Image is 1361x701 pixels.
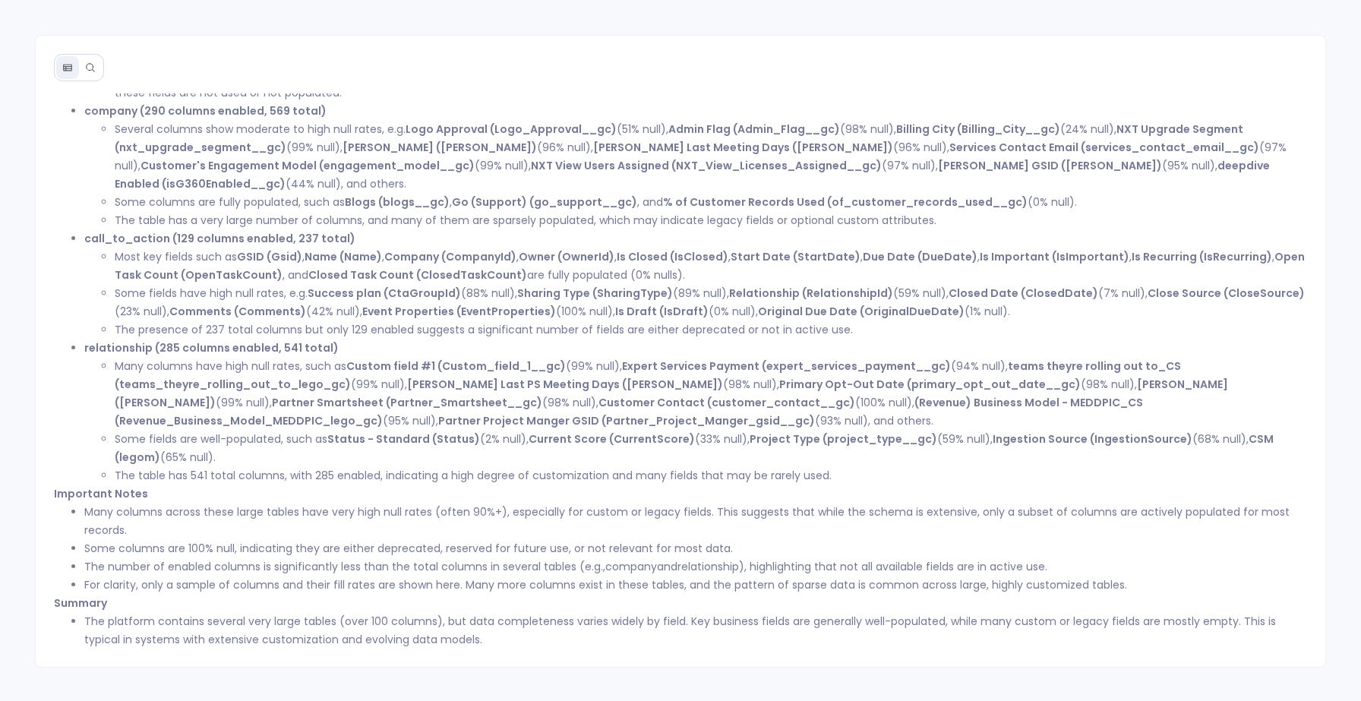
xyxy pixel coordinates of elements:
[84,103,327,118] strong: company (290 columns enabled, 569 total)
[54,595,107,611] strong: Summary
[663,194,1028,210] strong: % of Customer Records Used (of_customer_records_used__gc)
[980,249,1129,264] strong: Is Important (IsImportant)
[615,304,709,319] strong: Is Draft (IsDraft)
[863,249,977,264] strong: Due Date (DueDate)
[731,249,860,264] strong: Start Date (StartDate)
[308,267,527,283] strong: Closed Task Count (ClosedTaskCount)
[305,249,382,264] strong: Name (Name)
[84,539,1307,557] li: Some columns are 100% null, indicating they are either deprecated, reserved for future use, or no...
[84,231,355,246] strong: call_to_action (129 columns enabled, 237 total)
[896,122,1060,137] strong: Billing City (Billing_City__gc)
[84,503,1307,539] li: Many columns across these large tables have very high null rates (often 90%+), especially for cus...
[237,249,302,264] strong: GSID (Gsid)
[519,249,614,264] strong: Owner (OwnerId)
[1148,286,1305,301] strong: Close Source (CloseSource)
[517,286,673,301] strong: Sharing Type (SharingType)
[115,193,1307,211] li: Some columns are fully populated, such as , , and (0% null).
[346,358,566,374] strong: Custom field #1 (Custom_field_1__gc)
[84,612,1307,649] li: The platform contains several very large tables (over 100 columns), but data completeness varies ...
[993,431,1192,447] strong: Ingestion Source (IngestionSource)
[343,140,537,155] strong: [PERSON_NAME] ([PERSON_NAME])
[384,249,516,264] strong: Company (CompanyId)
[141,158,475,173] strong: Customer's Engagement Model (engagement_model__gc)
[169,304,306,319] strong: Comments (Comments)
[84,557,1307,576] li: The number of enabled columns is significantly less than the total columns in several tables (e.g...
[308,286,461,301] strong: Success plan (CtaGroupId)
[438,413,815,428] strong: Partner Project Manger GSID (Partner_Project_Manger_gsid__gc)
[115,248,1307,284] li: Most key fields such as , , , , , , , , , , and are fully populated (0% nulls).
[605,559,657,574] code: company
[779,377,1081,392] strong: Primary Opt-Out Date (primary_opt_out_date__gc)
[115,357,1307,430] li: Many columns have high null rates, such as (99% null), (94% null), (99% null), (98% null), (98% n...
[668,122,840,137] strong: Admin Flag (Admin_Flag__gc)
[115,321,1307,339] li: The presence of 237 total columns but only 129 enabled suggests a significant number of fields ar...
[115,120,1307,193] li: Several columns show moderate to high null rates, e.g. (51% null), (98% null), (24% null), (99% n...
[750,431,937,447] strong: Project Type (project_type__gc)
[272,395,542,410] strong: Partner Smartsheet (Partner_Smartsheet__gc)
[617,249,728,264] strong: Is Closed (IsClosed)
[115,284,1307,321] li: Some fields have high null rates, e.g. (88% null), (89% null), (59% null), (7% null), (23% null),...
[949,140,1259,155] strong: Services Contact Email (services_contact_email__gc)
[531,158,882,173] strong: NXT View Users Assigned (NXT_View_Licenses_Assigned__gc)
[406,122,617,137] strong: Logo Approval (Logo_Approval__gc)
[729,286,893,301] strong: Relationship (RelationshipId)
[758,304,965,319] strong: Original Due Date (OriginalDueDate)
[115,430,1307,466] li: Some fields are well-populated, such as (2% null), (33% null), (59% null), (68% null), (65% null).
[949,286,1098,301] strong: Closed Date (ClosedDate)
[407,377,723,392] strong: [PERSON_NAME] Last PS Meeting Days ([PERSON_NAME])
[115,211,1307,229] li: The table has a very large number of columns, and many of them are sparsely populated, which may ...
[345,194,450,210] strong: Blogs (blogs__gc)
[362,304,556,319] strong: Event Properties (EventProperties)
[593,140,893,155] strong: [PERSON_NAME] Last Meeting Days ([PERSON_NAME])
[598,395,855,410] strong: Customer Contact (customer_contact__gc)
[677,559,739,574] code: relationship
[938,158,1162,173] strong: [PERSON_NAME] GSID ([PERSON_NAME])
[452,194,637,210] strong: Go (Support) (go_support__gc)
[84,576,1307,594] li: For clarity, only a sample of columns and their fill rates are shown here. Many more columns exis...
[622,358,951,374] strong: Expert Services Payment (expert_services_payment__gc)
[1132,249,1272,264] strong: Is Recurring (IsRecurring)
[54,486,148,501] strong: Important Notes
[115,466,1307,485] li: The table has 541 total columns, with 285 enabled, indicating a high degree of customization and ...
[84,340,339,355] strong: relationship (285 columns enabled, 541 total)
[529,431,695,447] strong: Current Score (CurrentScore)
[327,431,480,447] strong: Status - Standard (Status)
